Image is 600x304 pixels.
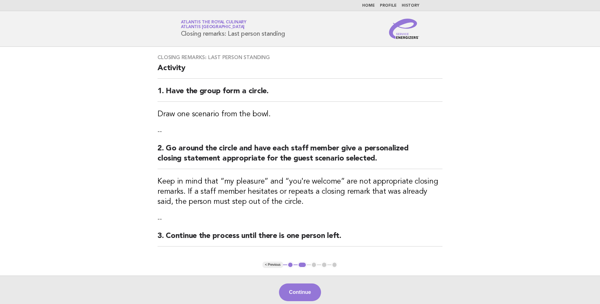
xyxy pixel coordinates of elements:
h2: 1. Have the group form a circle. [158,86,442,102]
button: < Previous [263,262,283,268]
button: 2 [298,262,307,268]
p: -- [158,127,442,136]
button: 1 [287,262,294,268]
p: -- [158,215,442,223]
a: Home [362,4,375,8]
h1: Closing remarks: Last person standing [181,21,285,37]
a: Profile [380,4,397,8]
h3: Draw one scenario from the bowl. [158,109,442,119]
span: Atlantis [GEOGRAPHIC_DATA] [181,25,245,29]
h2: 3. Continue the process until there is one person left. [158,231,442,246]
h2: 2. Go around the circle and have each staff member give a personalized closing statement appropri... [158,143,442,169]
a: Atlantis the Royal CulinaryAtlantis [GEOGRAPHIC_DATA] [181,20,246,29]
h2: Activity [158,63,442,79]
h3: Closing remarks: Last person standing [158,54,442,61]
button: Continue [279,283,321,301]
h3: Keep in mind that “my pleasure” and “you're welcome” are not appropriate closing remarks. If a st... [158,177,442,207]
a: History [402,4,419,8]
img: Service Energizers [389,19,419,39]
